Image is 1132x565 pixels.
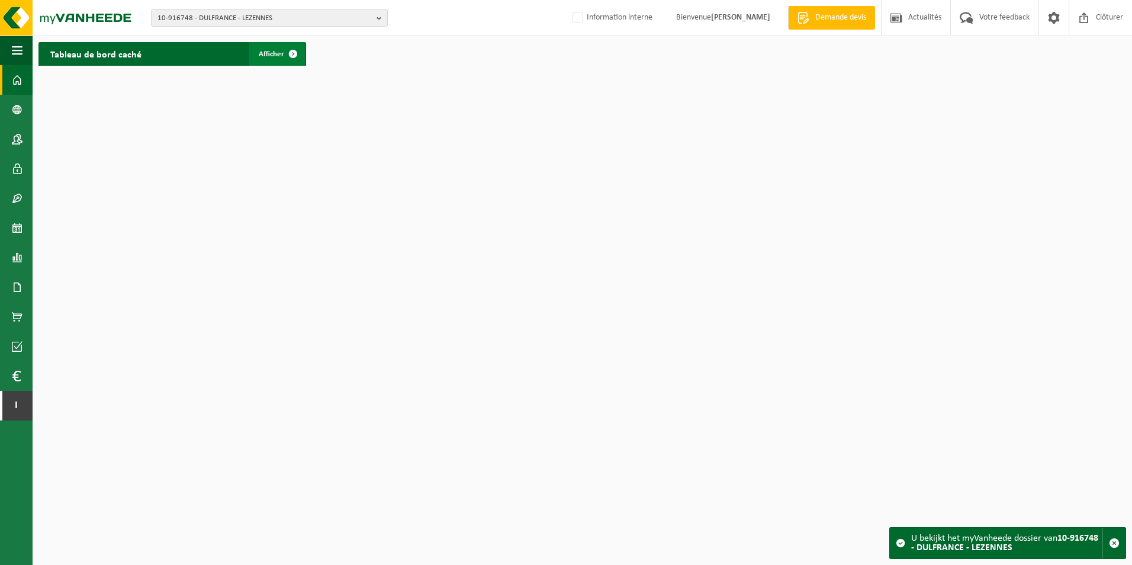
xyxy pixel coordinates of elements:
[38,42,153,65] h2: Tableau de bord caché
[570,9,652,27] label: Information interne
[812,12,869,24] span: Demande devis
[788,6,875,30] a: Demande devis
[711,13,770,22] strong: [PERSON_NAME]
[12,391,21,420] span: I
[151,9,388,27] button: 10-916748 - DULFRANCE - LEZENNES
[157,9,372,27] span: 10-916748 - DULFRANCE - LEZENNES
[911,528,1102,558] div: U bekijkt het myVanheede dossier van
[249,42,305,66] a: Afficher
[911,534,1098,553] strong: 10-916748 - DULFRANCE - LEZENNES
[259,50,284,58] span: Afficher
